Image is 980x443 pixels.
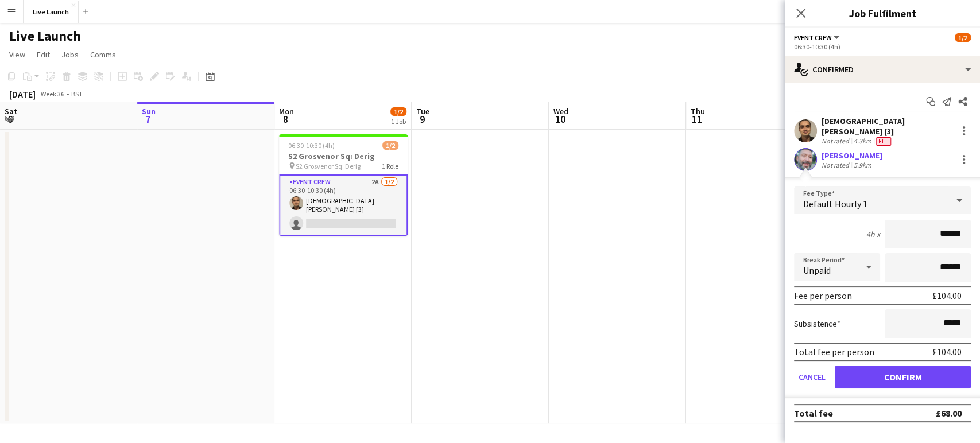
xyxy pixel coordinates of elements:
span: S2 Grosvenor Sq: Derig [296,162,361,170]
div: 1 Job [391,117,406,126]
div: 4.3km [851,137,874,146]
app-card-role: Event Crew2A1/206:30-10:30 (4h)[DEMOGRAPHIC_DATA][PERSON_NAME] [3] [279,174,408,236]
div: Crew has different fees then in role [874,137,893,146]
div: Total fee [794,407,833,419]
span: Comms [90,49,116,60]
button: Confirm [835,366,971,388]
span: Mon [279,106,294,116]
span: 9 [415,112,429,126]
div: Not rated [822,137,851,146]
span: 11 [689,112,705,126]
a: View [5,47,30,62]
span: 1/2 [382,141,398,150]
span: Thu [691,106,705,116]
div: [DATE] [9,88,36,100]
span: 8 [277,112,294,126]
a: Comms [86,47,121,62]
app-job-card: 06:30-10:30 (4h)1/2S2 Grosvenor Sq: Derig S2 Grosvenor Sq: Derig1 RoleEvent Crew2A1/206:30-10:30 ... [279,134,408,236]
span: 06:30-10:30 (4h) [288,141,335,150]
h3: Job Fulfilment [785,6,980,21]
span: Tue [416,106,429,116]
div: BST [71,90,83,98]
div: 4h x [866,229,880,239]
h3: S2 Grosvenor Sq: Derig [279,151,408,161]
span: 1/2 [955,33,971,42]
div: £68.00 [936,407,962,419]
div: 06:30-10:30 (4h) [794,42,971,51]
div: Not rated [822,161,851,169]
span: 10 [552,112,568,126]
span: 1/2 [390,107,406,116]
span: View [9,49,25,60]
span: Jobs [61,49,79,60]
div: £104.00 [932,290,962,301]
span: Event Crew [794,33,832,42]
div: 5.9km [851,161,874,169]
span: Default Hourly 1 [803,198,867,209]
span: Sat [5,106,17,116]
span: Week 36 [38,90,67,98]
div: [DEMOGRAPHIC_DATA][PERSON_NAME] [3] [822,116,952,137]
span: Wed [553,106,568,116]
button: Live Launch [24,1,79,23]
span: 1 Role [382,162,398,170]
span: Sun [142,106,156,116]
a: Jobs [57,47,83,62]
span: Edit [37,49,50,60]
span: 7 [140,112,156,126]
button: Event Crew [794,33,841,42]
span: Fee [876,137,891,146]
div: Fee per person [794,290,852,301]
div: Total fee per person [794,346,874,357]
div: Confirmed [785,56,980,83]
a: Edit [32,47,55,62]
div: [PERSON_NAME] [822,150,882,161]
span: Unpaid [803,265,831,276]
label: Subsistence [794,318,840,329]
div: £104.00 [932,346,962,357]
h1: Live Launch [9,28,81,45]
button: Cancel [794,366,830,388]
span: 6 [3,112,17,126]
